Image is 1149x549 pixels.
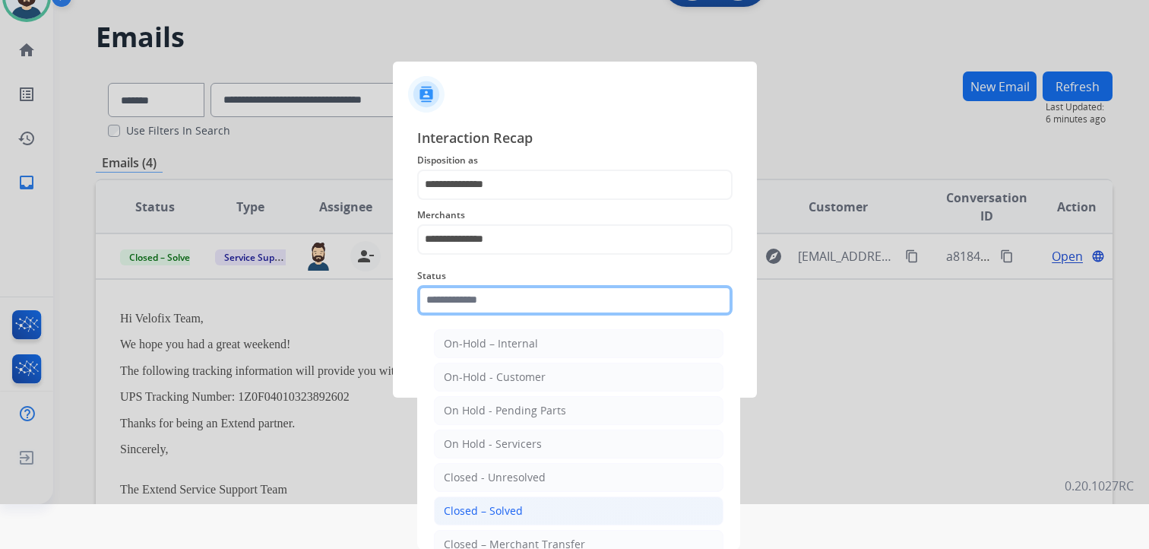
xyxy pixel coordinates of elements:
[444,436,542,452] div: On Hold - Servicers
[444,503,523,519] div: Closed – Solved
[417,267,733,285] span: Status
[444,403,566,418] div: On Hold - Pending Parts
[417,151,733,170] span: Disposition as
[417,206,733,224] span: Merchants
[1065,477,1134,495] p: 0.20.1027RC
[408,76,445,113] img: contactIcon
[417,127,733,151] span: Interaction Recap
[444,336,538,351] div: On-Hold – Internal
[444,370,546,385] div: On-Hold - Customer
[444,470,546,485] div: Closed - Unresolved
